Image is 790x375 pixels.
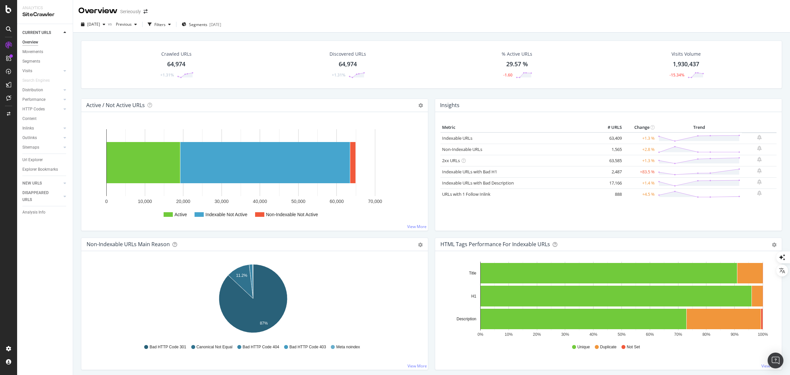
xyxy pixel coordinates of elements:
a: Non-Indexable URLs [442,146,482,152]
a: NEW URLS [22,180,62,187]
div: Distribution [22,87,43,94]
th: Metric [440,123,597,132]
div: bell-plus [757,190,762,196]
div: DISAPPEARED URLS [22,189,56,203]
div: -15.34% [670,72,684,78]
svg: A chart. [87,262,419,338]
a: Explorer Bookmarks [22,166,68,173]
a: Movements [22,48,68,55]
div: SiteCrawler [22,11,67,18]
div: bell-plus [757,146,762,151]
a: URLs with 1 Follow Inlink [442,191,490,197]
h4: Active / Not Active URLs [86,101,145,110]
button: Segments[DATE] [179,19,224,30]
td: 2,487 [597,166,623,177]
div: arrow-right-arrow-left [144,9,147,14]
div: Performance [22,96,45,103]
a: DISAPPEARED URLS [22,189,62,203]
a: View More [408,363,427,369]
a: Content [22,115,68,122]
a: CURRENT URLS [22,29,62,36]
div: HTTP Codes [22,106,45,113]
text: 40% [590,332,597,337]
text: Indexable Not Active [205,212,248,217]
div: Analytics [22,5,67,11]
div: Outlinks [22,134,37,141]
a: Performance [22,96,62,103]
div: Open Intercom Messenger [768,353,783,368]
svg: A chart. [87,123,423,225]
td: +83.5 % [623,166,656,177]
text: Active [174,212,187,217]
svg: A chart. [440,262,773,338]
div: Inlinks [22,125,34,132]
div: Serieously [120,8,141,15]
text: 10,000 [138,199,152,204]
text: 90% [731,332,739,337]
text: 11.2% [236,273,247,278]
div: Movements [22,48,43,55]
td: +2.8 % [623,144,656,155]
td: +1.3 % [623,132,656,144]
i: Options [418,103,423,108]
text: Description [457,317,476,321]
text: 70% [674,332,682,337]
div: NEW URLS [22,180,42,187]
button: Filters [145,19,173,30]
td: 1,565 [597,144,623,155]
div: bell-plus [757,135,762,140]
text: 60% [646,332,654,337]
text: H1 [471,294,477,299]
text: 60,000 [330,199,344,204]
span: Bad HTTP Code 404 [243,344,279,350]
div: % Active URLs [502,51,532,57]
div: Url Explorer [22,157,43,163]
a: Outlinks [22,134,62,141]
div: Search Engines [22,77,50,84]
td: 888 [597,188,623,200]
a: Indexable URLs [442,135,472,141]
span: Canonical Not Equal [197,344,232,350]
div: Visits [22,68,32,74]
text: 50% [618,332,625,337]
div: 1,930,437 [673,60,699,69]
text: 40,000 [253,199,267,204]
button: Previous [113,19,140,30]
div: +1.31% [332,72,345,78]
span: Unique [577,344,590,350]
h4: Insights [440,101,460,110]
div: [DATE] [209,22,221,27]
td: +1.4 % [623,177,656,188]
text: 10% [505,332,513,337]
text: 0% [478,332,484,337]
text: 100% [758,332,768,337]
td: +4.5 % [623,188,656,200]
div: Analysis Info [22,209,45,216]
div: bell-plus [757,168,762,173]
div: Non-Indexable URLs Main Reason [87,241,170,247]
a: Analysis Info [22,209,68,216]
div: Discovered URLs [329,51,366,57]
div: Overview [22,39,38,46]
div: Content [22,115,37,122]
span: vs [108,21,113,27]
div: Visits Volume [671,51,701,57]
div: CURRENT URLS [22,29,51,36]
text: 20% [533,332,541,337]
text: 30% [561,332,569,337]
a: View More [407,224,427,229]
a: View More [761,363,781,369]
span: Bad HTTP Code 403 [289,344,326,350]
div: Explorer Bookmarks [22,166,58,173]
div: Segments [22,58,40,65]
div: bell-plus [757,157,762,162]
a: Indexable URLs with Bad H1 [442,169,497,175]
th: # URLS [597,123,623,132]
text: 20,000 [176,199,190,204]
div: gear [772,243,777,247]
div: HTML Tags Performance for Indexable URLs [440,241,550,247]
div: Sitemaps [22,144,39,151]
